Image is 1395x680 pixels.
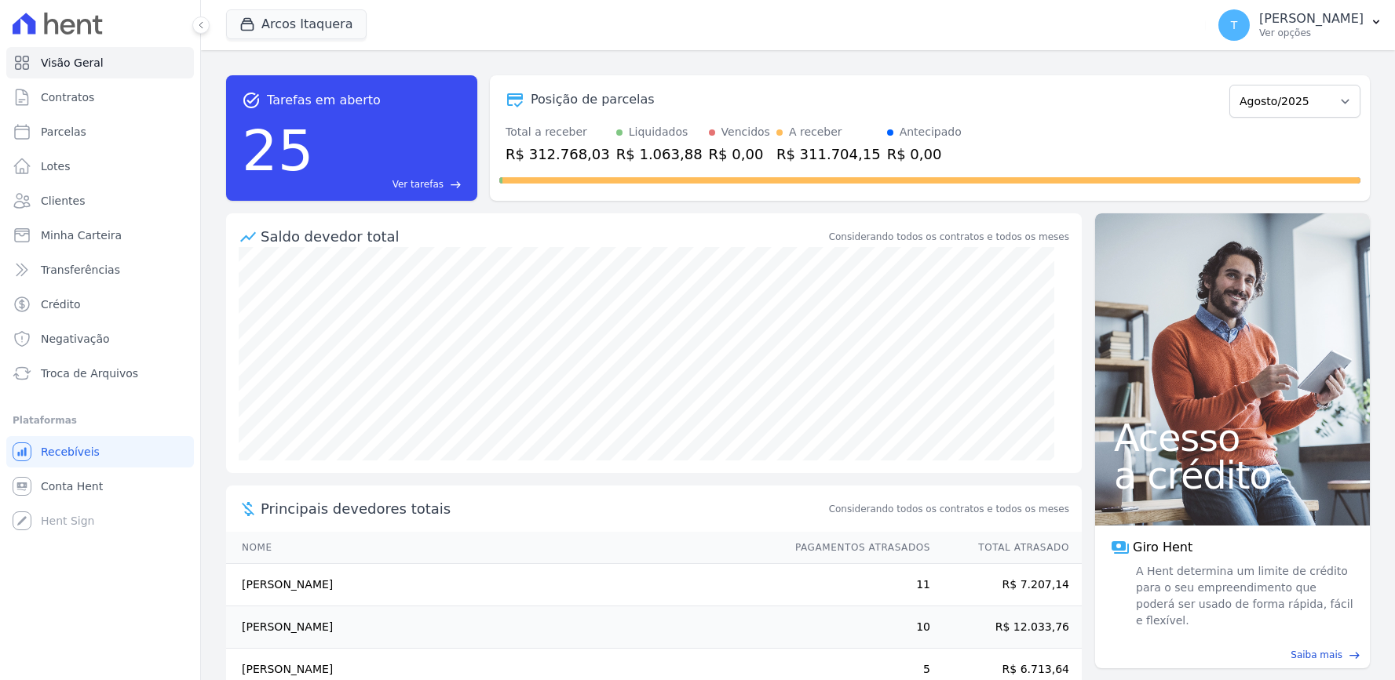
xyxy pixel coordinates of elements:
[41,296,81,312] span: Crédito
[6,436,194,467] a: Recebíveis
[1114,456,1351,494] span: a crédito
[776,144,881,165] div: R$ 311.704,15
[41,331,110,347] span: Negativação
[267,91,381,110] span: Tarefas em aberto
[780,532,931,564] th: Pagamentos Atrasados
[6,323,194,355] a: Negativação
[531,90,655,109] div: Posição de parcelas
[41,365,138,381] span: Troca de Arquivos
[242,110,314,191] div: 25
[6,358,194,389] a: Troca de Arquivos
[261,498,826,519] span: Principais devedores totais
[226,9,367,39] button: Arcos Itaquera
[1349,649,1360,661] span: east
[13,411,188,430] div: Plataformas
[41,444,100,460] span: Recebíveis
[1206,3,1395,47] button: T [PERSON_NAME] Ver opções
[780,564,931,606] td: 11
[320,177,462,191] a: Ver tarefas east
[226,606,780,649] td: [PERSON_NAME]
[6,254,194,285] a: Transferências
[242,91,261,110] span: task_alt
[226,532,780,564] th: Nome
[6,289,194,320] a: Crédito
[1259,27,1364,39] p: Ver opções
[829,502,1069,516] span: Considerando todos os contratos e todos os meses
[1133,563,1354,629] span: A Hent determina um limite de crédito para o seu empreendimento que poderá ser usado de forma ráp...
[1105,648,1360,662] a: Saiba mais east
[41,124,86,140] span: Parcelas
[506,124,610,140] div: Total a receber
[721,124,770,140] div: Vencidos
[41,262,120,278] span: Transferências
[450,179,462,191] span: east
[780,606,931,649] td: 10
[393,177,444,191] span: Ver tarefas
[709,144,770,165] div: R$ 0,00
[41,193,85,209] span: Clientes
[1259,11,1364,27] p: [PERSON_NAME]
[1133,538,1192,557] span: Giro Hent
[931,606,1082,649] td: R$ 12.033,76
[1114,419,1351,456] span: Acesso
[41,158,71,174] span: Lotes
[6,82,194,113] a: Contratos
[261,226,826,247] div: Saldo devedor total
[789,124,842,140] div: A receber
[616,144,703,165] div: R$ 1.063,88
[1291,648,1342,662] span: Saiba mais
[931,532,1082,564] th: Total Atrasado
[6,220,194,251] a: Minha Carteira
[226,564,780,606] td: [PERSON_NAME]
[41,55,104,71] span: Visão Geral
[1231,20,1238,31] span: T
[41,478,103,494] span: Conta Hent
[6,151,194,182] a: Lotes
[900,124,962,140] div: Antecipado
[506,144,610,165] div: R$ 312.768,03
[931,564,1082,606] td: R$ 7.207,14
[6,47,194,78] a: Visão Geral
[629,124,688,140] div: Liquidados
[887,144,962,165] div: R$ 0,00
[6,471,194,502] a: Conta Hent
[829,230,1069,244] div: Considerando todos os contratos e todos os meses
[6,116,194,147] a: Parcelas
[41,227,122,243] span: Minha Carteira
[41,89,94,105] span: Contratos
[6,185,194,216] a: Clientes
